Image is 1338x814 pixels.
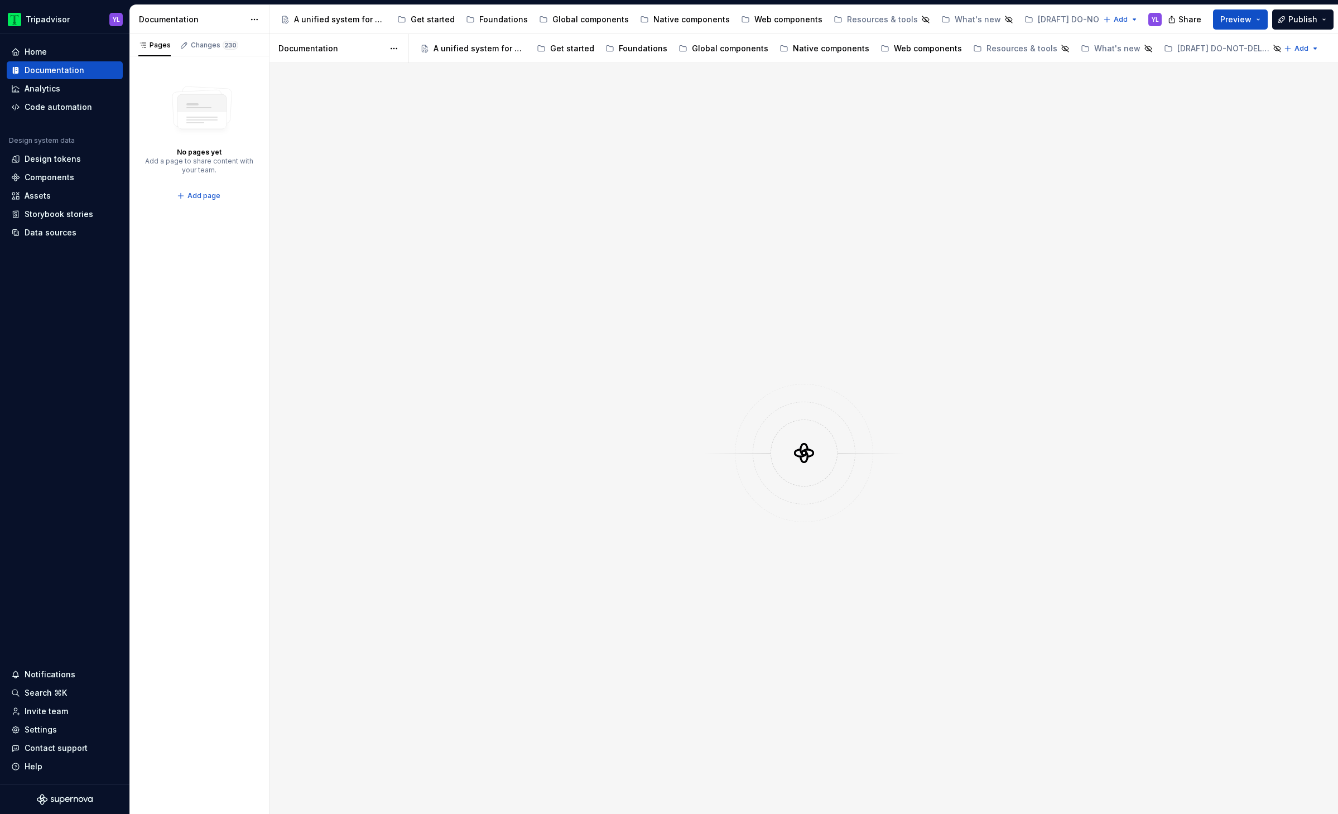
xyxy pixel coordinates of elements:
[393,11,459,28] a: Get started
[434,43,526,54] div: A unified system for every journey.
[535,11,633,28] a: Global components
[416,40,530,57] a: A unified system for every journey.
[653,14,730,25] div: Native components
[416,37,1278,60] div: Page tree
[1114,15,1128,24] span: Add
[601,40,672,57] a: Foundations
[25,687,67,699] div: Search ⌘K
[141,157,258,175] div: Add a page to share content with your team.
[7,187,123,205] a: Assets
[276,8,1098,31] div: Page tree
[7,684,123,702] button: Search ⌘K
[187,191,220,200] span: Add page
[986,43,1057,54] div: Resources & tools
[1038,14,1130,25] div: [DRAFT] DO-NOT-DELETE [PERSON_NAME] test - DS viewer
[25,153,81,165] div: Design tokens
[25,65,84,76] div: Documentation
[461,11,532,28] a: Foundations
[1152,15,1159,24] div: YL
[7,702,123,720] a: Invite team
[969,40,1074,57] a: Resources & tools
[479,14,528,25] div: Foundations
[1076,40,1157,57] a: What's new
[25,172,74,183] div: Components
[955,14,1001,25] div: What's new
[7,61,123,79] a: Documentation
[619,43,667,54] div: Foundations
[1281,41,1322,56] button: Add
[174,188,225,204] button: Add page
[37,794,93,805] svg: Supernova Logo
[894,43,962,54] div: Web components
[25,83,60,94] div: Analytics
[829,11,935,28] a: Resources & tools
[793,43,869,54] div: Native components
[7,739,123,757] button: Contact support
[2,7,127,31] button: TripadvisorYL
[278,43,384,54] div: Documentation
[1272,9,1334,30] button: Publish
[1094,43,1140,54] div: What's new
[847,14,918,25] div: Resources & tools
[113,15,120,24] div: YL
[7,80,123,98] a: Analytics
[1220,14,1252,25] span: Preview
[674,40,773,57] a: Global components
[177,148,222,157] div: No pages yet
[1020,11,1147,28] a: [DRAFT] DO-NOT-DELETE [PERSON_NAME] test - DS viewer
[552,14,629,25] div: Global components
[7,666,123,683] button: Notifications
[191,41,238,50] div: Changes
[294,14,386,25] div: A unified system for every journey.
[876,40,966,57] a: Web components
[7,98,123,116] a: Code automation
[775,40,874,57] a: Native components
[7,43,123,61] a: Home
[25,743,88,754] div: Contact support
[7,224,123,242] a: Data sources
[737,11,827,28] a: Web components
[636,11,734,28] a: Native components
[25,46,47,57] div: Home
[7,721,123,739] a: Settings
[25,706,68,717] div: Invite team
[25,190,51,201] div: Assets
[138,41,171,50] div: Pages
[276,11,391,28] a: A unified system for every journey.
[1177,43,1269,54] div: [DRAFT] DO-NOT-DELETE [PERSON_NAME] test - DS viewer
[9,136,75,145] div: Design system data
[7,758,123,776] button: Help
[1100,12,1142,27] button: Add
[25,209,93,220] div: Storybook stories
[937,11,1018,28] a: What's new
[25,227,76,238] div: Data sources
[25,102,92,113] div: Code automation
[7,168,123,186] a: Components
[1288,14,1317,25] span: Publish
[550,43,594,54] div: Get started
[7,205,123,223] a: Storybook stories
[1162,9,1209,30] button: Share
[25,761,42,772] div: Help
[754,14,822,25] div: Web components
[25,669,75,680] div: Notifications
[7,150,123,168] a: Design tokens
[1213,9,1268,30] button: Preview
[26,14,70,25] div: Tripadvisor
[139,14,244,25] div: Documentation
[532,40,599,57] a: Get started
[692,43,768,54] div: Global components
[25,724,57,735] div: Settings
[8,13,21,26] img: 0ed0e8b8-9446-497d-bad0-376821b19aa5.png
[223,41,238,50] span: 230
[1294,44,1308,53] span: Add
[411,14,455,25] div: Get started
[1178,14,1201,25] span: Share
[1159,40,1286,57] a: [DRAFT] DO-NOT-DELETE [PERSON_NAME] test - DS viewer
